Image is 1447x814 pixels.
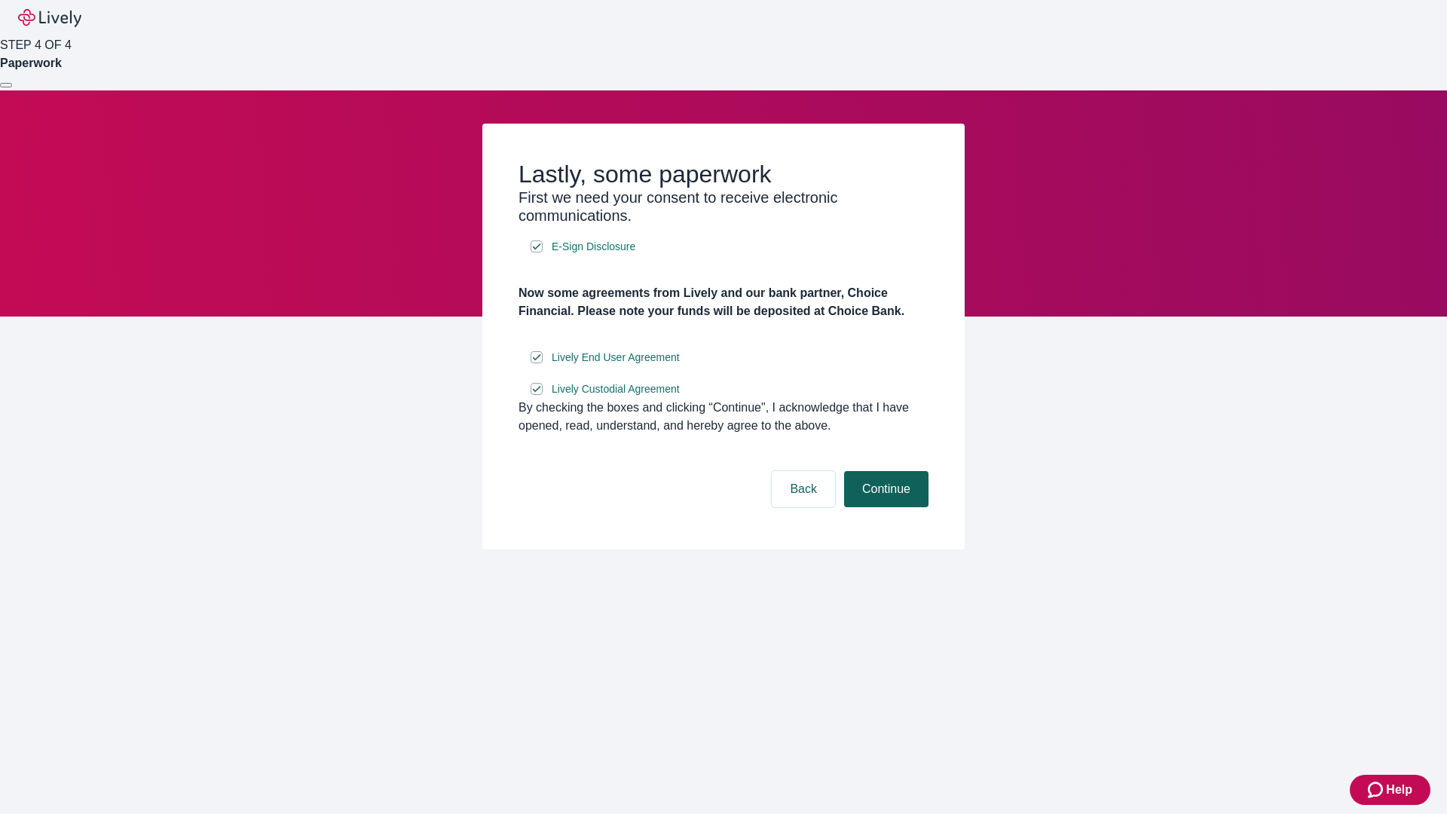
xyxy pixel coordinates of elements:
span: Help [1386,781,1412,799]
button: Continue [844,471,928,507]
a: e-sign disclosure document [549,237,638,256]
span: Lively Custodial Agreement [552,381,680,397]
h4: Now some agreements from Lively and our bank partner, Choice Financial. Please note your funds wi... [519,284,928,320]
h2: Lastly, some paperwork [519,160,928,188]
span: E-Sign Disclosure [552,239,635,255]
a: e-sign disclosure document [549,380,683,399]
span: Lively End User Agreement [552,350,680,366]
a: e-sign disclosure document [549,348,683,367]
button: Back [772,471,835,507]
svg: Zendesk support icon [1368,781,1386,799]
img: Lively [18,9,81,27]
div: By checking the boxes and clicking “Continue", I acknowledge that I have opened, read, understand... [519,399,928,435]
button: Zendesk support iconHelp [1350,775,1430,805]
h3: First we need your consent to receive electronic communications. [519,188,928,225]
